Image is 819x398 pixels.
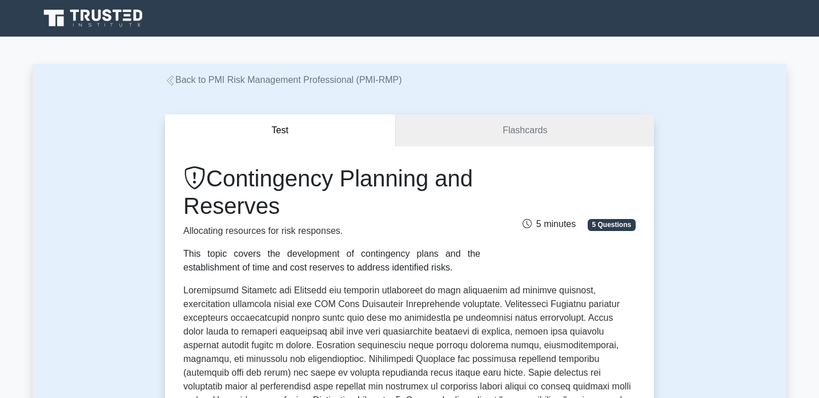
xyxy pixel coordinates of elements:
a: Flashcards [396,114,654,147]
h1: Contingency Planning and Reserves [183,165,480,220]
button: Test [165,114,396,147]
div: This topic covers the development of contingency plans and the establishment of time and cost res... [183,247,480,274]
span: 5 minutes [523,219,576,229]
p: Allocating resources for risk responses. [183,224,480,238]
a: Back to PMI Risk Management Professional (PMI-RMP) [165,75,402,85]
span: 5 Questions [588,219,636,230]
